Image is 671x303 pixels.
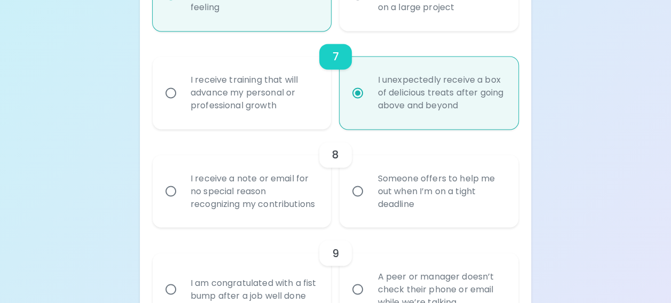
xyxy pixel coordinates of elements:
[182,159,326,223] div: I receive a note or email for no special reason recognizing my contributions
[332,48,338,65] h6: 7
[332,244,339,261] h6: 9
[369,159,512,223] div: Someone offers to help me out when I’m on a tight deadline
[153,31,518,129] div: choice-group-check
[369,61,512,125] div: I unexpectedly receive a box of delicious treats after going above and beyond
[182,61,326,125] div: I receive training that will advance my personal or professional growth
[332,146,339,163] h6: 8
[153,129,518,227] div: choice-group-check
